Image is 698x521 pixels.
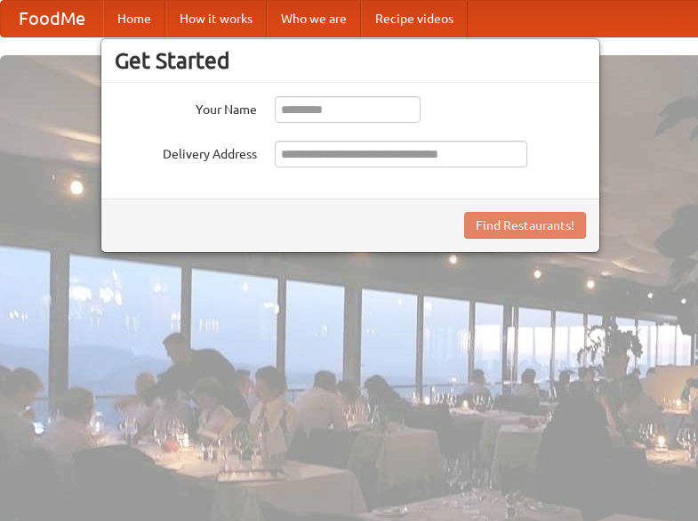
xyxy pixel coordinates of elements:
[115,47,586,74] h3: Get Started
[464,212,586,239] button: Find Restaurants!
[361,1,468,37] a: Recipe videos
[1,1,103,37] a: FoodMe
[115,141,257,163] label: Delivery Address
[103,1,165,37] a: Home
[165,1,267,37] a: How it works
[115,96,257,118] label: Your Name
[267,1,361,37] a: Who we are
